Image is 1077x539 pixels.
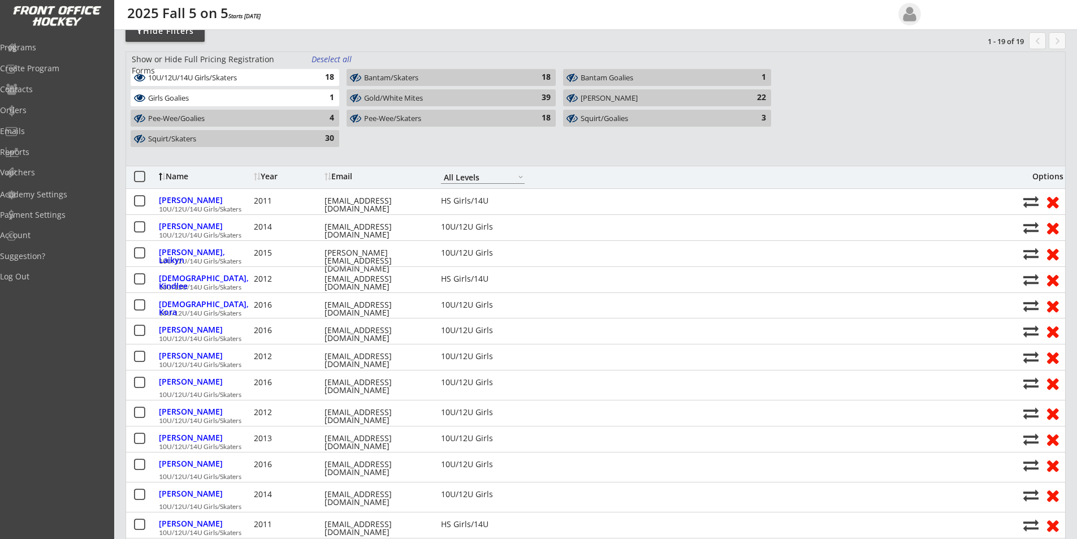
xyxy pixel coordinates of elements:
[1023,324,1039,339] button: Move player
[159,222,251,230] div: [PERSON_NAME]
[159,248,251,264] div: [PERSON_NAME], Laikyn
[159,232,1017,239] div: 10U/12U/14U Girls/Skaters
[159,503,1017,510] div: 10U/12U/14U Girls/Skaters
[441,520,525,528] div: HS Girls/14U
[364,114,525,124] div: Pee-Wee/Skaters
[441,408,525,416] div: 10U/12U Girls
[148,73,309,84] div: 10U/12U/14U Girls/Skaters
[312,133,334,144] div: 30
[364,93,525,104] div: Gold/White Mites
[148,134,309,145] div: Squirt/Skaters
[325,197,426,213] div: [EMAIL_ADDRESS][DOMAIN_NAME]
[148,74,309,83] div: 10U/12U/14U Girls/Skaters
[254,275,322,283] div: 2012
[312,54,353,65] div: Deselect all
[1023,518,1039,533] button: Move player
[1023,376,1039,391] button: Move player
[254,352,322,360] div: 2012
[965,36,1024,46] div: 1 - 19 of 19
[325,408,426,424] div: [EMAIL_ADDRESS][DOMAIN_NAME]
[325,520,426,536] div: [EMAIL_ADDRESS][DOMAIN_NAME]
[325,173,426,180] div: Email
[1042,486,1063,504] button: Remove from roster (no refund)
[1029,32,1046,49] button: chevron_left
[1042,456,1063,474] button: Remove from roster (no refund)
[581,93,741,104] div: Maroon Mites
[325,275,426,291] div: [EMAIL_ADDRESS][DOMAIN_NAME]
[364,73,525,84] div: Bantam/Skaters
[441,197,525,205] div: HS Girls/14U
[581,114,741,124] div: Squirt/Goalies
[1023,298,1039,313] button: Move player
[528,92,551,104] div: 39
[441,352,525,360] div: 10U/12U Girls
[441,378,525,386] div: 10U/12U Girls
[159,361,1017,368] div: 10U/12U/14U Girls/Skaters
[159,274,251,290] div: [DEMOGRAPHIC_DATA], Kindlee
[159,335,1017,342] div: 10U/12U/14U Girls/Skaters
[581,73,741,84] div: Bantam Goalies
[132,54,297,76] div: Show or Hide Full Pricing Registration Forms
[441,490,525,498] div: 10U/12U Girls
[159,434,251,442] div: [PERSON_NAME]
[148,114,309,124] div: Pee-Wee/Goalies
[364,114,525,123] div: Pee-Wee/Skaters
[254,197,322,205] div: 2011
[254,249,322,257] div: 2015
[581,114,741,123] div: Squirt/Goalies
[441,275,525,283] div: HS Girls/14U
[441,434,525,442] div: 10U/12U Girls
[1042,374,1063,392] button: Remove from roster (no refund)
[743,92,766,104] div: 22
[1042,516,1063,534] button: Remove from roster (no refund)
[1023,406,1039,421] button: Move player
[254,434,322,442] div: 2013
[528,113,551,124] div: 18
[312,72,334,83] div: 18
[159,520,251,528] div: [PERSON_NAME]
[743,72,766,83] div: 1
[325,223,426,239] div: [EMAIL_ADDRESS][DOMAIN_NAME]
[159,473,1017,480] div: 10U/12U/14U Girls/Skaters
[148,94,309,103] div: Girls Goalies
[254,408,322,416] div: 2012
[441,326,525,334] div: 10U/12U Girls
[148,135,309,144] div: Squirt/Skaters
[441,460,525,468] div: 10U/12U Girls
[1042,322,1063,340] button: Remove from roster (no refund)
[325,378,426,394] div: [EMAIL_ADDRESS][DOMAIN_NAME]
[364,74,525,83] div: Bantam/Skaters
[1042,193,1063,210] button: Remove from roster (no refund)
[159,443,1017,450] div: 10U/12U/14U Girls/Skaters
[441,223,525,231] div: 10U/12U Girls
[325,301,426,317] div: [EMAIL_ADDRESS][DOMAIN_NAME]
[441,301,525,309] div: 10U/12U Girls
[1023,173,1063,180] div: Options
[159,284,1017,291] div: 10U/12U/14U Girls/Skaters
[228,12,261,20] em: Starts [DATE]
[159,326,251,334] div: [PERSON_NAME]
[254,520,322,528] div: 2011
[312,92,334,104] div: 1
[254,223,322,231] div: 2014
[254,301,322,309] div: 2016
[148,93,309,104] div: Girls Goalies
[1023,432,1039,447] button: Move player
[159,391,1017,398] div: 10U/12U/14U Girls/Skaters
[159,529,1017,536] div: 10U/12U/14U Girls/Skaters
[312,113,334,124] div: 4
[1023,458,1039,473] button: Move player
[159,417,1017,424] div: 10U/12U/14U Girls/Skaters
[159,206,1017,213] div: 10U/12U/14U Girls/Skaters
[159,196,251,204] div: [PERSON_NAME]
[254,378,322,386] div: 2016
[1042,219,1063,236] button: Remove from roster (no refund)
[325,352,426,368] div: [EMAIL_ADDRESS][DOMAIN_NAME]
[441,249,525,257] div: 10U/12U Girls
[325,460,426,476] div: [EMAIL_ADDRESS][DOMAIN_NAME]
[1023,488,1039,503] button: Move player
[364,94,525,103] div: Gold/White Mites
[325,490,426,506] div: [EMAIL_ADDRESS][DOMAIN_NAME]
[325,434,426,450] div: [EMAIL_ADDRESS][DOMAIN_NAME]
[1023,246,1039,261] button: Move player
